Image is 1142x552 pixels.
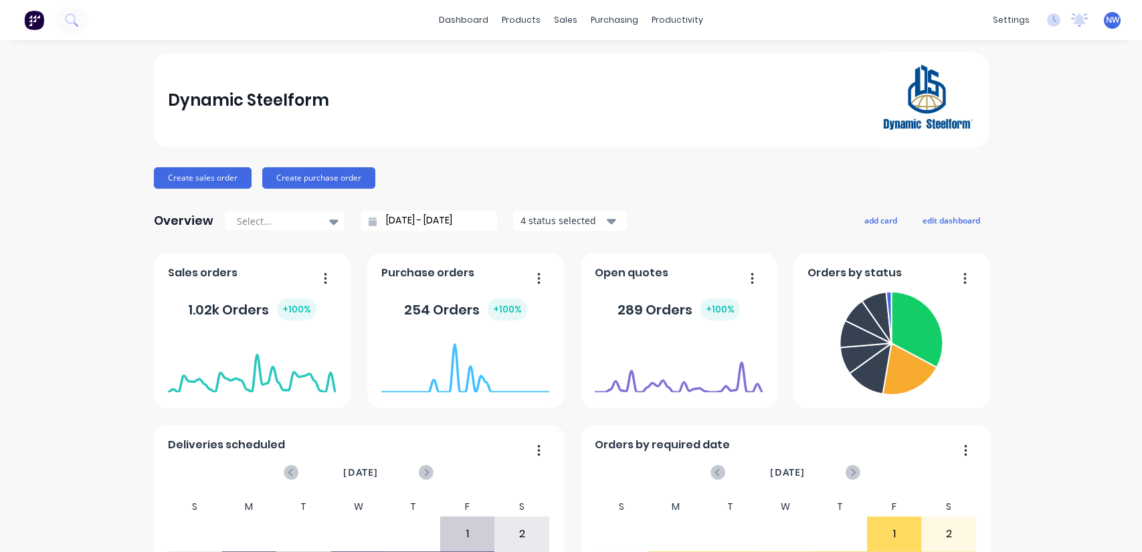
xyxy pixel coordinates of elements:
[520,213,605,227] div: 4 status selected
[168,265,237,281] span: Sales orders
[168,87,329,114] div: Dynamic Steelform
[154,167,252,189] button: Create sales order
[495,10,547,30] div: products
[168,437,285,453] span: Deliveries scheduled
[381,265,474,281] span: Purchase orders
[277,298,316,320] div: + 100 %
[703,497,758,517] div: T
[584,10,645,30] div: purchasing
[758,497,813,517] div: W
[188,298,316,320] div: 1.02k Orders
[812,497,867,517] div: T
[441,517,494,551] div: 1
[914,211,989,229] button: edit dashboard
[856,211,906,229] button: add card
[921,497,976,517] div: S
[167,497,222,517] div: S
[385,497,440,517] div: T
[440,497,495,517] div: F
[276,497,331,517] div: T
[649,497,704,517] div: M
[404,298,527,320] div: 254 Orders
[513,211,627,231] button: 4 status selected
[494,497,549,517] div: S
[700,298,740,320] div: + 100 %
[547,10,584,30] div: sales
[986,10,1036,30] div: settings
[617,298,740,320] div: 289 Orders
[262,167,375,189] button: Create purchase order
[432,10,495,30] a: dashboard
[807,265,902,281] span: Orders by status
[867,497,922,517] div: F
[645,10,710,30] div: productivity
[343,465,378,480] span: [DATE]
[770,465,805,480] span: [DATE]
[495,517,549,551] div: 2
[594,497,649,517] div: S
[868,517,921,551] div: 1
[24,10,44,30] img: Factory
[922,517,975,551] div: 2
[880,52,974,149] img: Dynamic Steelform
[154,207,213,234] div: Overview
[222,497,277,517] div: M
[331,497,386,517] div: W
[595,265,668,281] span: Open quotes
[488,298,527,320] div: + 100 %
[1106,14,1119,26] span: NW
